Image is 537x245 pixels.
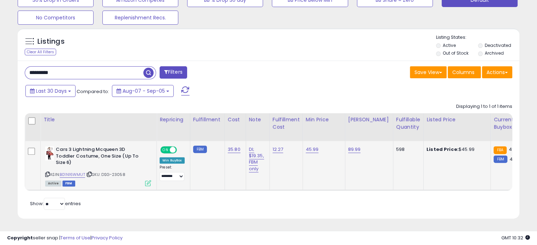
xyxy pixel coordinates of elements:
button: Last 30 Days [25,85,76,97]
div: Clear All Filters [25,49,56,55]
a: 45.99 [306,146,319,153]
small: FBM [494,155,507,163]
div: Repricing [160,116,187,123]
p: Listing States: [436,34,519,41]
span: All listings currently available for purchase on Amazon [45,180,61,186]
button: Replenishment Recs. [102,11,178,25]
span: FBM [62,180,75,186]
h5: Listings [37,37,65,47]
label: Out of Stock [443,50,469,56]
div: Current Buybox Price [494,116,530,131]
a: B01N16WMUT [60,172,85,178]
a: 12.27 [273,146,284,153]
span: Last 30 Days [36,87,67,94]
div: Preset: [160,165,185,181]
label: Deactivated [484,42,511,48]
button: Aug-07 - Sep-05 [112,85,174,97]
button: Actions [482,66,512,78]
button: No Competitors [18,11,94,25]
div: Fulfillable Quantity [396,116,420,131]
div: 598 [396,146,418,153]
img: 41XiDRmnA8L._SL40_.jpg [45,146,54,160]
small: FBM [193,146,207,153]
label: Active [443,42,456,48]
a: 89.99 [348,146,361,153]
span: OFF [176,147,187,153]
div: Fulfillment Cost [273,116,300,131]
div: Win BuyBox [160,157,185,164]
div: Cost [228,116,243,123]
span: Show: entries [30,200,81,207]
a: Terms of Use [60,234,90,241]
span: Compared to: [77,88,109,95]
button: Save View [410,66,447,78]
strong: Copyright [7,234,33,241]
b: Cars 3 Lightning Mcqueen 3D Toddler Costume, One Size (Up To Size 6) [56,146,142,168]
span: 49.99 [508,146,521,153]
span: 49.33 [509,156,522,163]
div: Listed Price [426,116,488,123]
span: ON [161,147,170,153]
div: seller snap | | [7,235,123,241]
button: Filters [160,66,187,79]
a: 35.80 [228,146,240,153]
span: 2025-10-6 10:32 GMT [501,234,530,241]
a: DI; $19.35, FBM only [249,146,264,172]
span: Columns [452,69,475,76]
small: FBA [494,146,507,154]
div: $45.99 [426,146,485,153]
a: Privacy Policy [91,234,123,241]
div: [PERSON_NAME] [348,116,390,123]
div: Title [43,116,154,123]
button: Columns [448,66,481,78]
div: Note [249,116,267,123]
div: Fulfillment [193,116,222,123]
label: Archived [484,50,503,56]
div: Min Price [306,116,342,123]
b: Listed Price: [426,146,459,153]
div: Displaying 1 to 1 of 1 items [456,103,512,110]
div: ASIN: [45,146,151,185]
span: Aug-07 - Sep-05 [123,87,165,94]
span: | SKU: DSG-23058 [86,172,125,177]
